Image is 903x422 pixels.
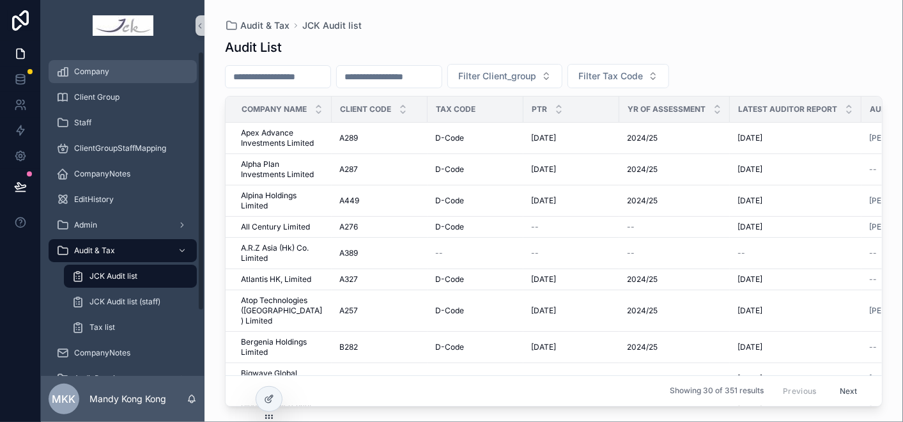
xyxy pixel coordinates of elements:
a: Alpina Holdings Limited [241,191,324,211]
div: scrollable content [41,51,205,376]
a: D-Code [435,342,516,352]
a: -- [627,373,722,384]
span: B179 [339,373,357,384]
span: [DATE] [531,133,556,143]
span: [DATE] [737,373,762,384]
span: -- [627,222,635,232]
span: Audit & Tax [240,19,289,32]
span: JCK Audit list (staff) [89,297,160,307]
span: A287 [339,164,358,175]
a: Apex Advance Investments Limited [241,128,324,148]
a: [DATE] [737,274,854,285]
span: ClientGroupStaffMapping [74,143,166,153]
a: [DATE] [531,196,612,206]
span: -- [531,373,539,384]
span: Filter Tax Code [578,70,643,82]
a: Client Group [49,86,197,109]
a: A.R.Z Asia (Hk) Co. Limited [241,243,324,263]
a: [DATE] [737,164,854,175]
a: Audit Reveiw [49,367,197,390]
span: [DATE] [531,274,556,285]
a: A327 [339,274,420,285]
span: Audit Reveiw [74,373,121,384]
span: A289 [339,133,358,143]
span: 2024/25 [627,133,658,143]
a: [DATE] [531,274,612,285]
span: D-Code [435,342,464,352]
a: A449 [339,196,420,206]
span: D-Code [435,274,464,285]
a: [DATE] [531,133,612,143]
a: A276 [339,222,420,232]
span: Client Code [340,104,391,114]
a: D-Code [435,274,516,285]
a: [DATE] [531,164,612,175]
span: All Century Limited [241,222,310,232]
a: -- [531,373,612,384]
a: -- [627,222,722,232]
a: JCK Audit list [302,19,362,32]
span: D-Code [435,306,464,316]
a: Bergenia Holdings Limited [241,337,324,357]
a: D-Code [435,164,516,175]
span: [DATE] [531,196,556,206]
a: 2024/25 [627,133,722,143]
a: Alpha Plan Investments Limited [241,159,324,180]
span: -- [531,222,539,232]
a: [DATE] [737,133,854,143]
span: [DATE] [737,306,762,316]
a: Bigwave Global Limited [241,368,324,389]
a: Audit & Tax [225,19,289,32]
span: EditHistory [74,194,114,205]
span: Showing 30 of 351 results [670,386,764,396]
a: -- [531,248,612,258]
span: A257 [339,306,358,316]
a: CompanyNotes [49,341,197,364]
a: [DATE] [737,222,854,232]
a: D-Code [435,373,516,384]
a: A289 [339,133,420,143]
a: 2024/25 [627,164,722,175]
button: Select Button [567,64,669,88]
a: [DATE] [531,342,612,352]
a: -- [531,222,612,232]
span: A389 [339,248,358,258]
span: Client Group [74,92,120,102]
a: A389 [339,248,420,258]
span: [DATE] [531,342,556,352]
span: Tax Code [436,104,475,114]
span: CompanyNotes [74,348,130,358]
span: -- [869,164,877,175]
span: D-Code [435,164,464,175]
span: YR of Assessment [628,104,706,114]
a: -- [737,248,854,258]
span: -- [627,373,635,384]
span: A449 [339,196,359,206]
a: JCK Audit list (staff) [64,290,197,313]
a: CompanyNotes [49,162,197,185]
span: [DATE] [531,164,556,175]
span: D-Code [435,373,464,384]
a: Atlantis HK, Limited [241,274,324,285]
span: Latest Auditor Report [738,104,837,114]
a: 2024/25 [627,342,722,352]
span: [DATE] [737,133,762,143]
span: -- [869,342,877,352]
a: [DATE] [737,306,854,316]
span: CompanyNotes [74,169,130,179]
span: -- [627,248,635,258]
span: 2024/25 [627,196,658,206]
a: Company [49,60,197,83]
span: 2024/25 [627,164,658,175]
a: D-Code [435,306,516,316]
a: 2024/25 [627,196,722,206]
span: PTR [532,104,547,114]
a: Atop Technologies ([GEOGRAPHIC_DATA]) Limited [241,295,324,326]
span: D-Code [435,196,464,206]
span: A276 [339,222,358,232]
